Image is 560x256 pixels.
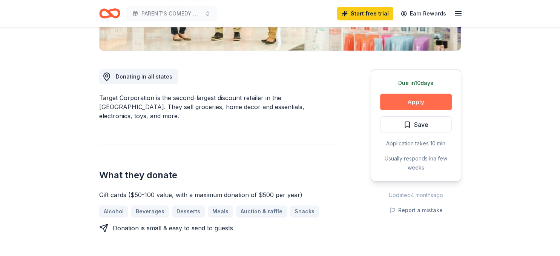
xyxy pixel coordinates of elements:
[172,205,205,217] a: Desserts
[99,5,120,22] a: Home
[380,139,452,148] div: Application takes 10 min
[290,205,319,217] a: Snacks
[389,206,443,215] button: Report a mistake
[208,205,233,217] a: Meals
[380,94,452,110] button: Apply
[337,7,393,20] a: Start free trial
[116,73,172,80] span: Donating in all states
[99,205,128,217] a: Alcohol
[99,169,334,181] h2: What they donate
[99,190,334,199] div: Gift cards ($50-100 value, with a maximum donation of $500 per year)
[126,6,217,21] button: PARENT'S COMEDY NIGHT
[131,205,169,217] a: Beverages
[371,191,461,200] div: Updated 4 months ago
[113,224,233,233] div: Donation is small & easy to send to guests
[141,9,202,18] span: PARENT'S COMEDY NIGHT
[380,116,452,133] button: Save
[380,79,452,88] div: Due in 10 days
[99,93,334,120] div: Target Corporation is the second-largest discount retailer in the [GEOGRAPHIC_DATA]. They sell gr...
[236,205,287,217] a: Auction & raffle
[414,120,428,130] span: Save
[380,154,452,172] div: Usually responds in a few weeks
[396,7,451,20] a: Earn Rewards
